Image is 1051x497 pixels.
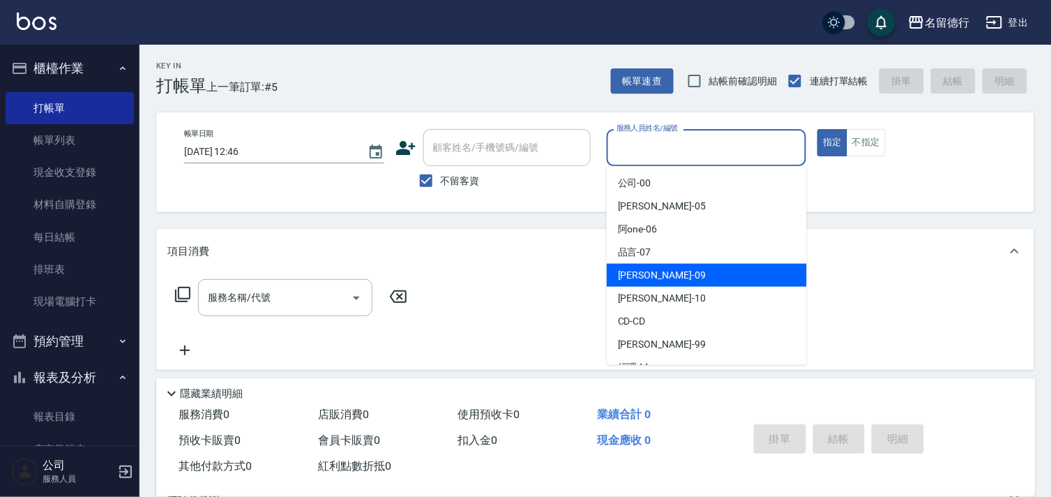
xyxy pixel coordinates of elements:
span: 使用預收卡 0 [458,408,520,421]
span: 現金應收 0 [597,433,651,447]
button: save [868,8,895,36]
p: 服務人員 [43,473,114,485]
span: 經理 -M [618,360,649,375]
button: 報表及分析 [6,359,134,396]
input: YYYY/MM/DD hh:mm [184,140,354,163]
span: 店販消費 0 [318,408,369,421]
span: 紅利點數折抵 0 [318,459,391,473]
a: 店家日報表 [6,433,134,466]
a: 現場電腦打卡 [6,285,134,318]
span: 服務消費 0 [179,408,229,421]
span: CD -CD [618,314,646,329]
button: 登出 [981,10,1034,36]
span: [PERSON_NAME] -09 [618,268,706,283]
button: 名留德行 [902,8,975,37]
button: 櫃檯作業 [6,50,134,87]
label: 帳單日期 [184,128,213,139]
span: 預收卡販賣 0 [179,433,241,447]
p: 項目消費 [167,244,209,259]
span: [PERSON_NAME] -99 [618,337,706,352]
button: 預約管理 [6,323,134,359]
div: 名留德行 [925,14,969,31]
button: Choose date, selected date is 2025-08-16 [359,135,393,169]
span: 品言 -07 [618,245,651,260]
a: 排班表 [6,253,134,285]
button: 帳單速查 [611,68,674,94]
img: Person [11,458,39,486]
span: 扣入金 0 [458,433,497,447]
span: [PERSON_NAME] -10 [618,291,706,306]
a: 材料自購登錄 [6,188,134,221]
a: 帳單列表 [6,124,134,156]
span: 公司 -00 [618,176,651,191]
a: 打帳單 [6,92,134,124]
span: 阿one -06 [618,222,658,237]
h5: 公司 [43,459,114,473]
h2: Key In [156,61,206,71]
button: 指定 [817,129,847,156]
label: 服務人員姓名/編號 [617,123,678,133]
span: 結帳前確認明細 [709,74,778,89]
img: Logo [17,13,56,30]
button: 不指定 [847,129,886,156]
span: 其他付款方式 0 [179,459,252,473]
a: 每日結帳 [6,221,134,253]
span: 會員卡販賣 0 [318,433,380,447]
span: 不留客資 [441,174,480,188]
a: 現金收支登錄 [6,156,134,188]
span: [PERSON_NAME] -05 [618,199,706,214]
span: 上一筆訂單:#5 [206,78,278,96]
h3: 打帳單 [156,76,206,96]
div: 項目消費 [156,229,1034,274]
p: 隱藏業績明細 [180,387,243,401]
span: 業績合計 0 [597,408,651,421]
span: 連續打單結帳 [810,74,868,89]
a: 報表目錄 [6,401,134,433]
button: Open [345,287,368,309]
